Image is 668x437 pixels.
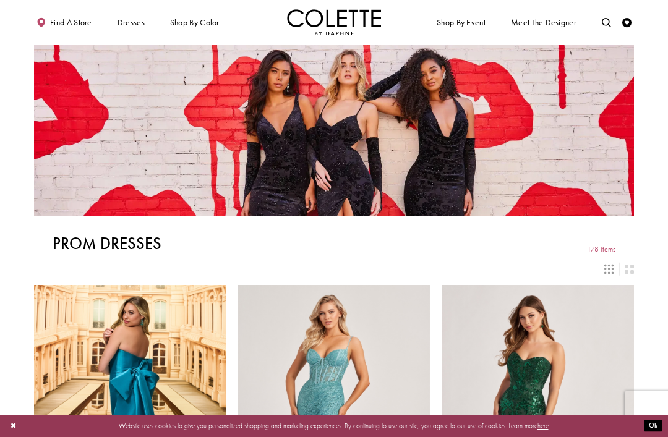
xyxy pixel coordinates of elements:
[6,418,21,435] button: Close Dialog
[625,265,634,274] span: Switch layout to 2 columns
[604,265,614,274] span: Switch layout to 3 columns
[118,18,145,27] span: Dresses
[168,9,221,35] span: Shop by color
[620,9,634,35] a: Check Wishlist
[511,18,576,27] span: Meet the designer
[599,9,614,35] a: Toggle search
[537,422,549,430] a: here
[115,9,147,35] span: Dresses
[287,9,381,35] a: Visit Home Page
[28,259,640,279] div: Layout Controls
[508,9,579,35] a: Meet the designer
[644,420,662,432] button: Submit Dialog
[170,18,220,27] span: Shop by color
[67,420,601,432] p: Website uses cookies to give you personalized shopping and marketing experiences. By continuing t...
[587,245,615,253] span: 178 items
[50,18,92,27] span: Find a store
[287,9,381,35] img: Colette by Daphne
[437,18,486,27] span: Shop By Event
[34,9,94,35] a: Find a store
[434,9,487,35] span: Shop By Event
[53,234,161,253] h1: Prom Dresses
